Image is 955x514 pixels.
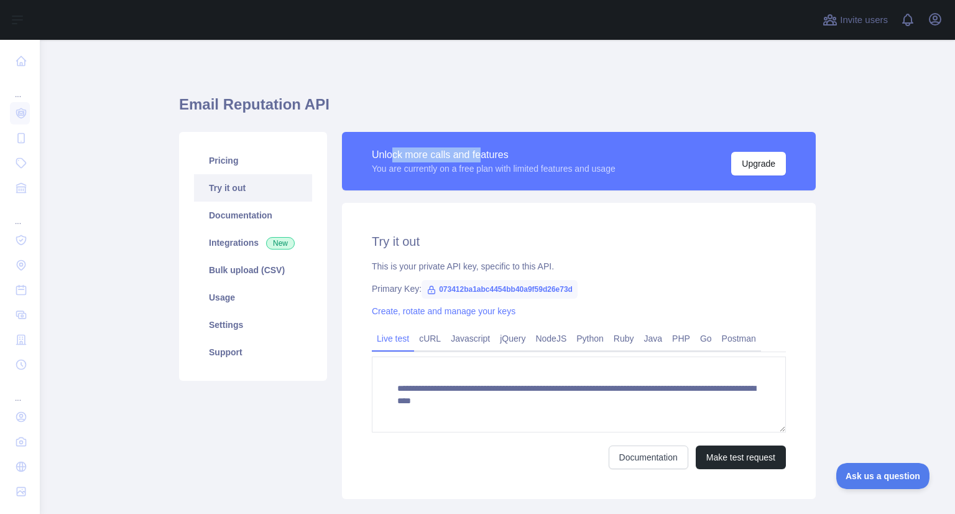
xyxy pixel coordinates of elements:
[194,339,312,366] a: Support
[609,329,639,348] a: Ruby
[372,147,616,162] div: Unlock more calls and features
[696,446,786,469] button: Make test request
[194,147,312,174] a: Pricing
[414,329,446,348] a: cURL
[194,284,312,311] a: Usage
[609,446,688,469] a: Documentation
[372,260,786,273] div: This is your private API key, specific to this API.
[194,256,312,284] a: Bulk upload (CSV)
[194,311,312,339] a: Settings
[372,283,786,295] div: Primary Key:
[266,237,295,250] span: New
[446,329,495,348] a: Javascript
[717,329,761,348] a: Postman
[639,329,668,348] a: Java
[695,329,717,348] a: Go
[179,95,816,124] h1: Email Reputation API
[667,329,695,348] a: PHP
[194,229,312,256] a: Integrations New
[10,75,30,100] div: ...
[731,152,786,175] button: Upgrade
[372,233,786,250] h2: Try it out
[372,329,414,348] a: Live test
[194,174,312,202] a: Try it out
[372,306,515,316] a: Create, rotate and manage your keys
[530,329,571,348] a: NodeJS
[840,13,888,27] span: Invite users
[10,378,30,403] div: ...
[194,202,312,229] a: Documentation
[820,10,890,30] button: Invite users
[10,202,30,227] div: ...
[422,280,578,299] span: 073412ba1abc4454bb40a9f59d26e73d
[495,329,530,348] a: jQuery
[836,463,930,489] iframe: Toggle Customer Support
[571,329,609,348] a: Python
[372,162,616,175] div: You are currently on a free plan with limited features and usage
